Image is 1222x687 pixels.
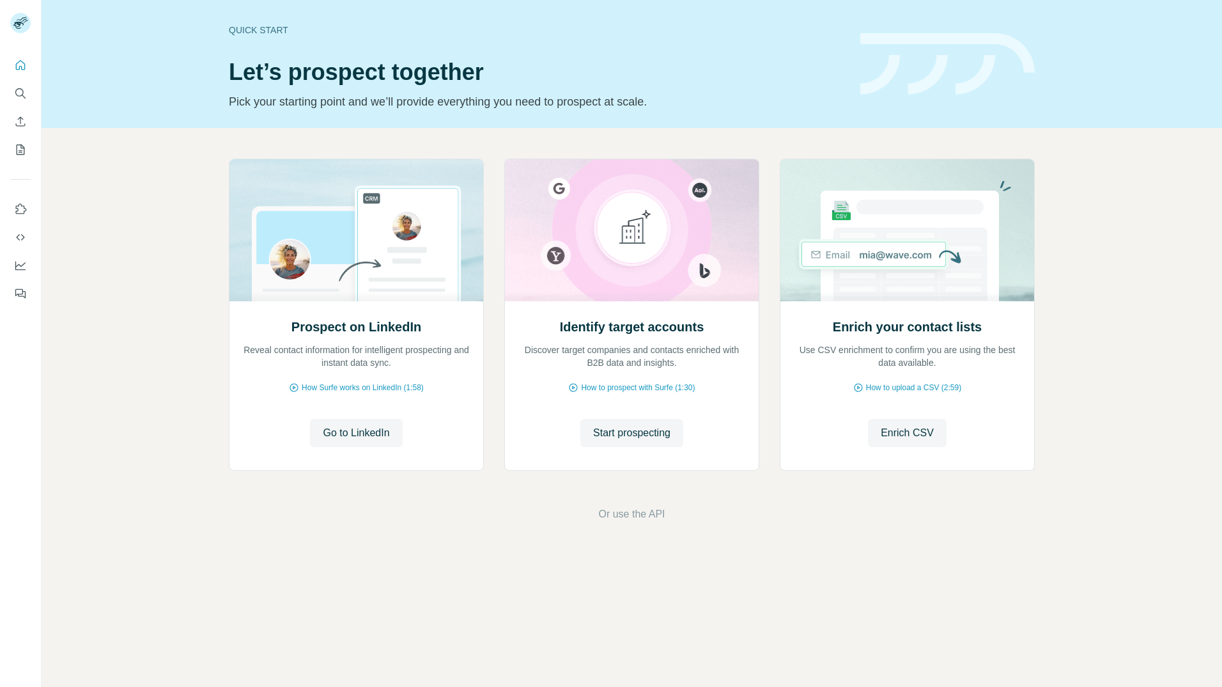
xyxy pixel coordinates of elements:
p: Use CSV enrichment to confirm you are using the best data available. [793,343,1021,369]
span: Enrich CSV [881,425,934,441]
h2: Prospect on LinkedIn [291,318,421,336]
h2: Identify target accounts [560,318,704,336]
img: Identify target accounts [504,159,759,301]
span: How to prospect with Surfe (1:30) [581,382,695,393]
span: Start prospecting [593,425,670,441]
button: Enrich CSV [10,110,31,133]
button: Search [10,82,31,105]
p: Reveal contact information for intelligent prospecting and instant data sync. [242,343,470,369]
button: Start prospecting [580,419,683,447]
button: Go to LinkedIn [310,419,402,447]
p: Discover target companies and contacts enriched with B2B data and insights. [518,343,746,369]
button: Quick start [10,54,31,77]
span: How Surfe works on LinkedIn (1:58) [302,382,424,393]
button: Or use the API [598,507,665,522]
button: Feedback [10,282,31,305]
h1: Let’s prospect together [229,59,845,85]
button: Enrich CSV [868,419,947,447]
h2: Enrich your contact lists [833,318,982,336]
button: Use Surfe API [10,226,31,249]
button: Dashboard [10,254,31,277]
p: Pick your starting point and we’ll provide everything you need to prospect at scale. [229,93,845,111]
img: Enrich your contact lists [780,159,1035,301]
div: Quick start [229,24,845,36]
button: Use Surfe on LinkedIn [10,198,31,221]
span: How to upload a CSV (2:59) [866,382,961,393]
img: banner [860,33,1035,95]
button: My lists [10,138,31,161]
img: Prospect on LinkedIn [229,159,484,301]
span: Go to LinkedIn [323,425,389,441]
